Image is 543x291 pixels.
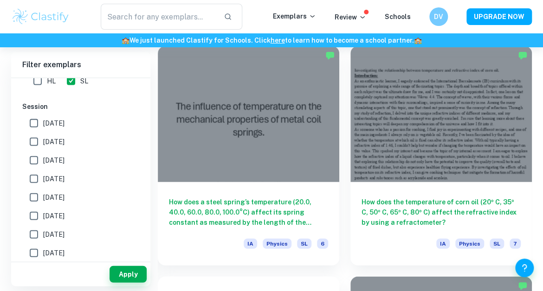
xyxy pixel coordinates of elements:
[518,51,527,60] img: Marked
[455,239,484,249] span: Physics
[101,4,217,30] input: Search for any exemplars...
[385,13,411,20] a: Schools
[297,239,311,249] span: SL
[43,118,65,128] span: [DATE]
[271,37,285,44] a: here
[436,239,450,249] span: IA
[43,155,65,165] span: [DATE]
[43,211,65,221] span: [DATE]
[515,259,534,277] button: Help and Feedback
[11,7,70,26] img: Clastify logo
[466,8,532,25] button: UPGRADE NOW
[429,7,448,26] button: DV
[43,248,65,258] span: [DATE]
[350,46,532,266] a: How does the temperature of corn oil (20º C, 35º C, 50º C, 65º C, 80º C) affect the refractive in...
[43,192,65,202] span: [DATE]
[414,37,422,44] span: 🏫
[43,137,65,147] span: [DATE]
[22,101,139,112] h6: Session
[490,239,504,249] span: SL
[273,11,316,21] p: Exemplars
[335,12,366,22] p: Review
[2,35,541,45] h6: We just launched Clastify for Schools. Click to learn how to become a school partner.
[110,266,147,283] button: Apply
[317,239,328,249] span: 6
[244,239,257,249] span: IA
[43,229,65,240] span: [DATE]
[362,197,521,228] h6: How does the temperature of corn oil (20º C, 35º C, 50º C, 65º C, 80º C) affect the refractive in...
[11,52,150,78] h6: Filter exemplars
[80,76,88,86] span: SL
[325,51,335,60] img: Marked
[433,12,444,22] h6: DV
[47,76,56,86] span: HL
[43,174,65,184] span: [DATE]
[158,46,339,266] a: How does a steel spring’s temperature (20.0, 40.0, 60.0, 80.0, 100.0°C) affect its spring constan...
[518,281,527,291] img: Marked
[263,239,291,249] span: Physics
[510,239,521,249] span: 7
[169,197,328,228] h6: How does a steel spring’s temperature (20.0, 40.0, 60.0, 80.0, 100.0°C) affect its spring constan...
[122,37,129,44] span: 🏫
